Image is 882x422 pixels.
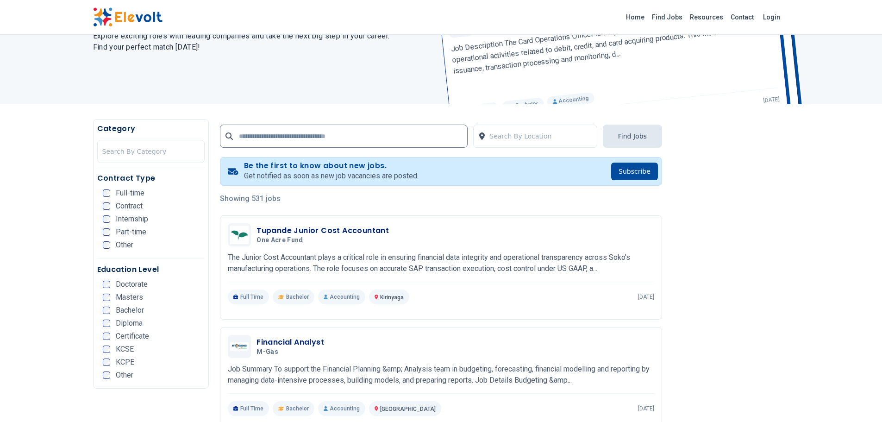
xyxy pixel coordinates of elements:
input: Internship [103,215,110,223]
span: Other [116,241,133,249]
input: KCSE [103,346,110,353]
span: KCPE [116,359,134,366]
span: Bachelor [286,405,309,412]
img: M-Gas [230,342,249,351]
span: Part-time [116,228,146,236]
h5: Category [97,123,205,134]
span: [GEOGRAPHIC_DATA] [380,406,436,412]
a: Home [622,10,648,25]
p: Full Time [228,290,269,304]
p: Job Summary To support the Financial Planning &amp; Analysis team in budgeting, forecasting, fina... [228,364,654,386]
a: M-GasFinancial AnalystM-GasJob Summary To support the Financial Planning &amp; Analysis team in b... [228,335,654,416]
input: Certificate [103,333,110,340]
p: The Junior Cost Accountant plays a critical role in ensuring financial data integrity and operati... [228,252,654,274]
a: Login [757,8,786,26]
span: One Acre Fund [256,236,303,245]
span: Full-time [116,189,144,197]
span: Bachelor [286,293,309,301]
iframe: Chat Widget [836,378,882,422]
input: Part-time [103,228,110,236]
a: Find Jobs [648,10,686,25]
span: Contract [116,202,143,210]
h3: Financial Analyst [256,337,324,348]
span: Certificate [116,333,149,340]
span: KCSE [116,346,134,353]
a: Contact [727,10,757,25]
p: [DATE] [638,405,654,412]
button: Subscribe [611,163,658,180]
h3: Tupande Junior Cost Accountant [256,225,389,236]
p: Accounting [318,401,365,416]
input: Contract [103,202,110,210]
p: Accounting [318,290,365,304]
input: Doctorate [103,281,110,288]
img: One Acre Fund [230,226,249,244]
p: Full Time [228,401,269,416]
span: Masters [116,294,143,301]
input: Full-time [103,189,110,197]
input: Other [103,241,110,249]
p: [DATE] [638,293,654,301]
input: KCPE [103,359,110,366]
span: Other [116,372,133,379]
a: One Acre FundTupande Junior Cost AccountantOne Acre FundThe Junior Cost Accountant plays a critic... [228,223,654,304]
h4: Be the first to know about new jobs. [244,161,419,170]
span: Doctorate [116,281,148,288]
h2: Explore exciting roles with leading companies and take the next big step in your career. Find you... [93,31,430,53]
button: Find Jobs [603,125,662,148]
span: M-Gas [256,348,278,356]
img: Elevolt [93,7,163,27]
h5: Contract Type [97,173,205,184]
input: Masters [103,294,110,301]
h5: Education Level [97,264,205,275]
span: Diploma [116,320,143,327]
p: Get notified as soon as new job vacancies are posted. [244,170,419,182]
span: Bachelor [116,307,144,314]
input: Bachelor [103,307,110,314]
input: Other [103,372,110,379]
span: Kirinyaga [380,294,404,301]
p: Showing 531 jobs [220,193,662,204]
input: Diploma [103,320,110,327]
span: Internship [116,215,148,223]
a: Resources [686,10,727,25]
